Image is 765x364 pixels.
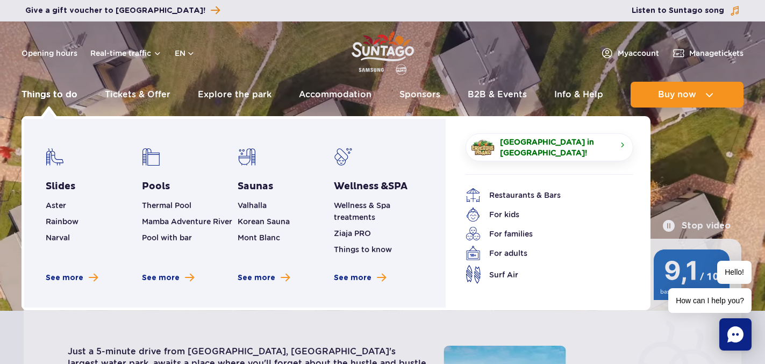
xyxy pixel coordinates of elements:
span: See more [46,273,83,283]
a: Wellness &SPA [334,180,407,193]
a: See more pools [142,273,194,283]
a: Opening hours [22,48,77,59]
button: Buy now [631,82,743,108]
a: Surf Air [466,265,617,284]
a: Wellness & Spa treatments [334,201,390,222]
span: Manage tickets [689,48,743,59]
span: See more [334,273,371,283]
a: Pools [142,180,170,193]
span: My account [618,48,659,59]
a: Thermal Pool [142,201,191,210]
a: Explore the park [198,82,271,108]
a: Things to do [22,82,77,108]
a: [GEOGRAPHIC_DATA] in [GEOGRAPHIC_DATA]! [466,133,633,161]
a: Mont Blanc [238,233,280,242]
a: B2B & Events [468,82,527,108]
a: Accommodation [299,82,371,108]
a: See more slides [46,273,98,283]
div: Chat [719,318,752,351]
span: Hello! [717,261,752,284]
a: Saunas [238,180,273,193]
a: Slides [46,180,75,193]
a: For adults [466,246,617,261]
span: See more [238,273,275,283]
a: Tickets & Offer [105,82,170,108]
span: How can I help you? [668,288,752,313]
span: Buy now [658,90,696,99]
a: Things to know [334,245,392,254]
a: Ziaja PRO [334,229,371,238]
a: Restaurants & Bars [466,188,617,203]
a: For kids [466,207,617,222]
a: Managetickets [672,47,743,60]
a: See more saunas [238,273,290,283]
a: Mamba Adventure River [142,217,232,226]
button: Real-time traffic [90,49,162,58]
span: See more [142,273,180,283]
button: en [175,48,195,59]
a: Myaccount [600,47,659,60]
span: [GEOGRAPHIC_DATA] in [GEOGRAPHIC_DATA]! [500,137,616,158]
span: SPA [388,180,407,192]
a: Aster [46,201,66,210]
a: Info & Help [554,82,603,108]
a: Valhalla [238,201,267,210]
span: Surf Air [489,269,518,281]
a: Narval [46,233,70,242]
a: For families [466,226,617,241]
a: Korean Sauna [238,217,290,226]
a: Sponsors [399,82,440,108]
a: Rainbow [46,217,78,226]
a: Pool with bar [142,233,192,242]
a: See more Wellness & SPA [334,273,386,283]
